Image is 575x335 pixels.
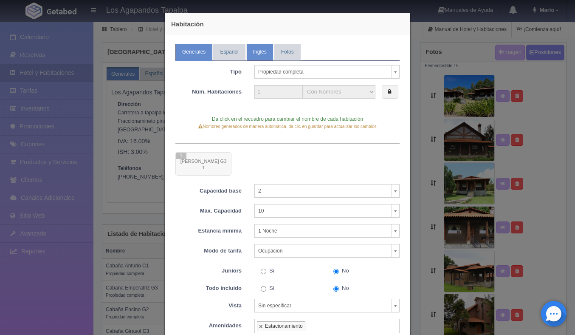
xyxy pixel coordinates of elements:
span: Ocupacion [258,244,388,257]
a: Ocupacion [254,244,400,258]
label: Tipo [169,65,248,76]
label: Modo de tarifa [169,244,248,255]
span: 10 [258,204,388,217]
label: Núm. Habitaciones [169,85,248,96]
a: 2 [254,184,400,198]
span: 2 [258,185,388,197]
label: No [333,281,349,292]
label: Estancia minima [169,224,248,235]
a: Generales [175,44,212,60]
label: Vista [169,299,248,310]
label: No [333,264,349,275]
label: Todo incluido [169,281,248,292]
div: Estacionamiento [265,323,303,329]
small: Nombres generados de manera automática, da clic en guardar para actualizar los cambios [198,124,376,129]
input: No [333,269,339,274]
label: Si [261,281,274,292]
a: 10 [254,204,400,218]
label: Capacidad base [169,184,248,195]
span: Sin especificar [258,299,388,312]
span: Propiedad completa [258,65,388,78]
a: Fotos [274,44,301,60]
span: Da click en el recuadro para cambiar el nombre de cada habitación [175,116,400,130]
span: 1 Noche [258,224,388,237]
a: Sin especificar [254,299,400,312]
input: Si [261,269,266,274]
input: Si [261,286,266,292]
input: No [333,286,339,292]
a: 1 Noche [254,224,400,238]
h4: Habitación [171,20,404,28]
label: Si [261,264,274,275]
a: Español [213,44,245,60]
a: Inglés [246,44,273,60]
a: Propiedad completa [254,65,400,79]
label: Amenidades [169,319,248,330]
label: Juniors [169,264,248,275]
label: Máx. Capacidad [169,204,248,215]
